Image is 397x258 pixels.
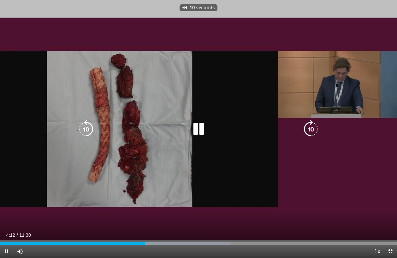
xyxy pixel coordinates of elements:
span: 4:12 [6,232,15,238]
button: Mute [13,245,27,258]
span: 11:30 [19,232,31,238]
p: 10 seconds [190,5,215,10]
button: Exit Fullscreen [384,245,397,258]
span: / [17,232,18,238]
button: Playback Rate [370,245,384,258]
